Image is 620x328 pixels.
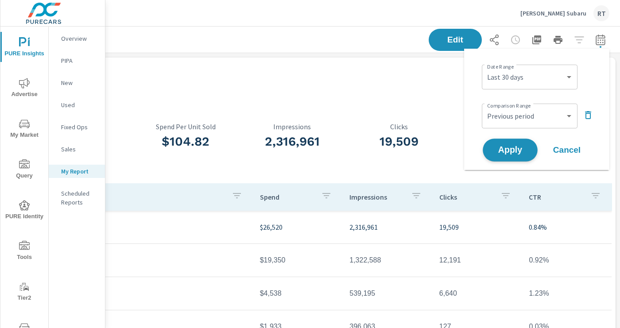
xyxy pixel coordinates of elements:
[432,249,522,271] td: 12,191
[342,249,432,271] td: 1,322,588
[485,31,503,49] button: Share Report
[529,193,583,201] p: CTR
[260,222,336,232] p: $26,520
[132,123,239,131] p: Spend Per Unit Sold
[49,98,105,112] div: Used
[61,145,98,154] p: Sales
[3,119,46,140] span: My Market
[61,189,98,207] p: Scheduled Reports
[260,193,314,201] p: Spend
[592,31,609,49] button: Select Date Range
[522,282,612,305] td: 1.23%
[439,193,494,201] p: Clicks
[239,134,346,149] h3: 2,316,961
[61,123,98,131] p: Fixed Ops
[3,282,46,303] span: Tier2
[452,134,559,149] h3: 0.84%
[593,5,609,21] div: RT
[62,282,253,305] td: Social
[349,222,425,232] p: 2,316,961
[49,32,105,45] div: Overview
[549,31,567,49] button: Print Report
[528,31,546,49] button: "Export Report to PDF"
[452,123,559,131] p: CTR
[49,54,105,67] div: PIPA
[342,282,432,305] td: 539,195
[3,200,46,222] span: PURE Identity
[61,34,98,43] p: Overview
[61,100,98,109] p: Used
[439,222,515,232] p: 19,509
[49,165,105,178] div: My Report
[438,36,473,44] span: Edit
[492,146,528,154] span: Apply
[49,143,105,156] div: Sales
[349,193,404,201] p: Impressions
[253,249,343,271] td: $19,350
[549,146,585,154] span: Cancel
[61,56,98,65] p: PIPA
[61,78,98,87] p: New
[239,123,346,131] p: Impressions
[520,9,586,17] p: [PERSON_NAME] Subaru
[540,139,593,161] button: Cancel
[61,167,98,176] p: My Report
[3,37,46,59] span: PURE Insights
[522,249,612,271] td: 0.92%
[3,241,46,262] span: Tools
[49,187,105,209] div: Scheduled Reports
[3,159,46,181] span: Query
[49,120,105,134] div: Fixed Ops
[132,134,239,149] h3: $104.82
[3,78,46,100] span: Advertise
[253,282,343,305] td: $4,538
[529,222,604,232] p: 0.84%
[345,134,452,149] h3: 19,509
[70,193,225,201] p: Channel
[49,76,105,89] div: New
[345,123,452,131] p: Clicks
[432,282,522,305] td: 6,640
[483,139,538,162] button: Apply
[429,29,482,51] button: Edit
[62,249,253,271] td: Search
